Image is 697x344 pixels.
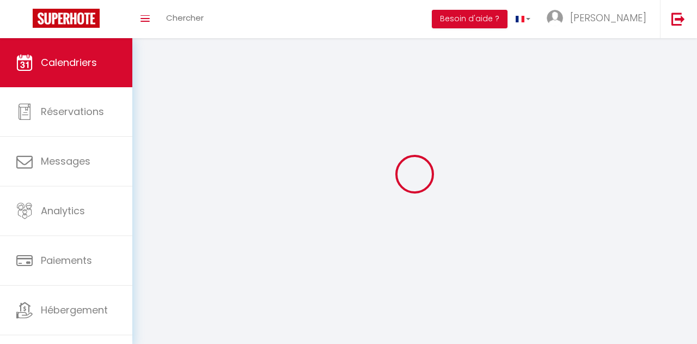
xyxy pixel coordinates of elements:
span: Hébergement [41,303,108,317]
img: logout [671,12,685,26]
img: Super Booking [33,9,100,28]
span: Réservations [41,105,104,118]
span: Calendriers [41,56,97,69]
span: Messages [41,154,90,168]
button: Besoin d'aide ? [432,10,508,28]
span: Analytics [41,204,85,218]
span: Paiements [41,254,92,267]
span: Chercher [166,12,204,23]
img: ... [547,10,563,26]
span: [PERSON_NAME] [570,11,646,25]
